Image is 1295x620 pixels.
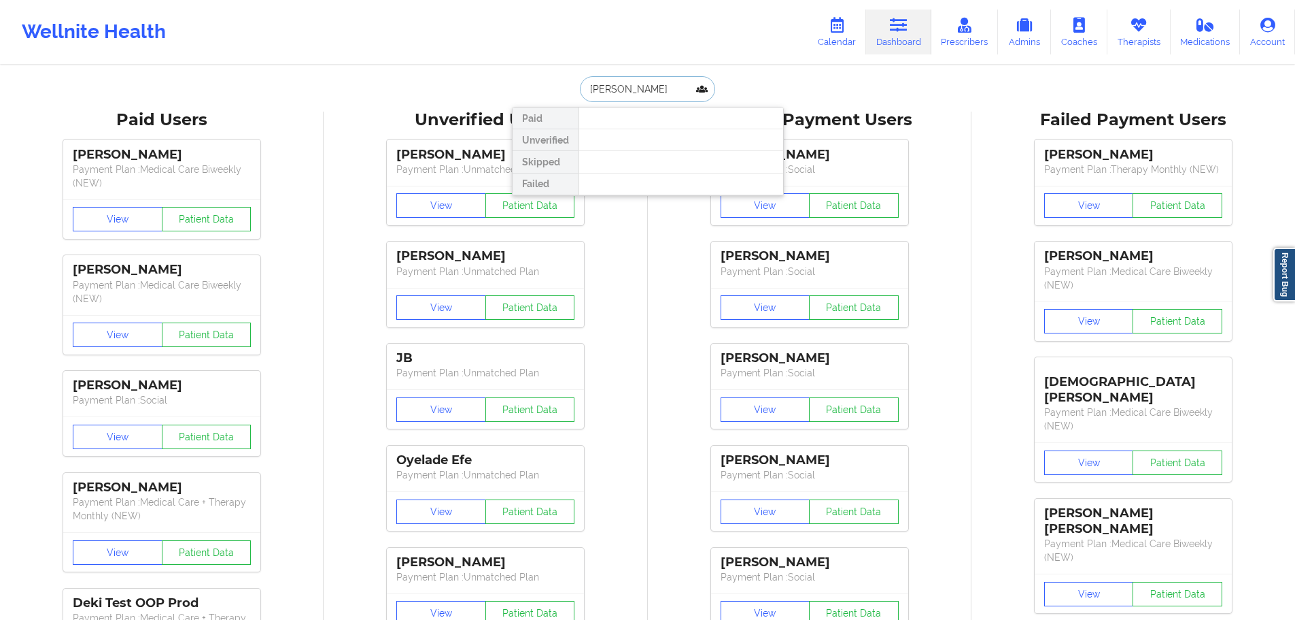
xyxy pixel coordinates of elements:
[808,10,866,54] a: Calendar
[73,378,251,393] div: [PERSON_NAME]
[73,595,251,611] div: Deki Test OOP Prod
[721,366,899,380] p: Payment Plan : Social
[931,10,999,54] a: Prescribers
[1273,248,1295,301] a: Report Bug
[721,453,899,468] div: [PERSON_NAME]
[809,397,899,422] button: Patient Data
[1044,265,1222,292] p: Payment Plan : Medical Care Biweekly (NEW)
[809,193,899,218] button: Patient Data
[396,248,574,264] div: [PERSON_NAME]
[396,193,486,218] button: View
[1171,10,1241,54] a: Medications
[513,174,579,195] div: Failed
[396,295,486,320] button: View
[721,147,899,163] div: [PERSON_NAME]
[721,555,899,570] div: [PERSON_NAME]
[1044,193,1134,218] button: View
[1044,248,1222,264] div: [PERSON_NAME]
[1044,364,1222,406] div: [DEMOGRAPHIC_DATA][PERSON_NAME]
[721,500,810,524] button: View
[396,500,486,524] button: View
[485,397,575,422] button: Patient Data
[73,147,251,163] div: [PERSON_NAME]
[721,295,810,320] button: View
[73,425,162,449] button: View
[333,110,638,131] div: Unverified Users
[396,366,574,380] p: Payment Plan : Unmatched Plan
[721,163,899,176] p: Payment Plan : Social
[1044,451,1134,475] button: View
[73,495,251,523] p: Payment Plan : Medical Care + Therapy Monthly (NEW)
[73,540,162,565] button: View
[10,110,314,131] div: Paid Users
[1133,193,1222,218] button: Patient Data
[396,453,574,468] div: Oyelade Efe
[162,425,252,449] button: Patient Data
[721,397,810,422] button: View
[1107,10,1171,54] a: Therapists
[1044,147,1222,163] div: [PERSON_NAME]
[1133,451,1222,475] button: Patient Data
[73,262,251,278] div: [PERSON_NAME]
[73,207,162,231] button: View
[1044,163,1222,176] p: Payment Plan : Therapy Monthly (NEW)
[998,10,1051,54] a: Admins
[396,397,486,422] button: View
[162,540,252,565] button: Patient Data
[866,10,931,54] a: Dashboard
[1044,309,1134,333] button: View
[721,265,899,278] p: Payment Plan : Social
[73,323,162,347] button: View
[1044,406,1222,433] p: Payment Plan : Medical Care Biweekly (NEW)
[1133,309,1222,333] button: Patient Data
[981,110,1285,131] div: Failed Payment Users
[809,500,899,524] button: Patient Data
[513,151,579,173] div: Skipped
[721,193,810,218] button: View
[721,350,899,366] div: [PERSON_NAME]
[396,265,574,278] p: Payment Plan : Unmatched Plan
[485,500,575,524] button: Patient Data
[1133,582,1222,606] button: Patient Data
[162,323,252,347] button: Patient Data
[396,163,574,176] p: Payment Plan : Unmatched Plan
[73,393,251,407] p: Payment Plan : Social
[1044,582,1134,606] button: View
[721,570,899,584] p: Payment Plan : Social
[721,248,899,264] div: [PERSON_NAME]
[1044,506,1222,537] div: [PERSON_NAME] [PERSON_NAME]
[485,193,575,218] button: Patient Data
[396,350,574,366] div: JB
[396,147,574,163] div: [PERSON_NAME]
[809,295,899,320] button: Patient Data
[1044,537,1222,564] p: Payment Plan : Medical Care Biweekly (NEW)
[485,295,575,320] button: Patient Data
[721,468,899,482] p: Payment Plan : Social
[73,163,251,190] p: Payment Plan : Medical Care Biweekly (NEW)
[73,480,251,495] div: [PERSON_NAME]
[396,468,574,482] p: Payment Plan : Unmatched Plan
[1240,10,1295,54] a: Account
[513,129,579,151] div: Unverified
[396,555,574,570] div: [PERSON_NAME]
[1051,10,1107,54] a: Coaches
[657,110,962,131] div: Skipped Payment Users
[513,108,579,129] div: Paid
[396,570,574,584] p: Payment Plan : Unmatched Plan
[73,278,251,306] p: Payment Plan : Medical Care Biweekly (NEW)
[162,207,252,231] button: Patient Data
